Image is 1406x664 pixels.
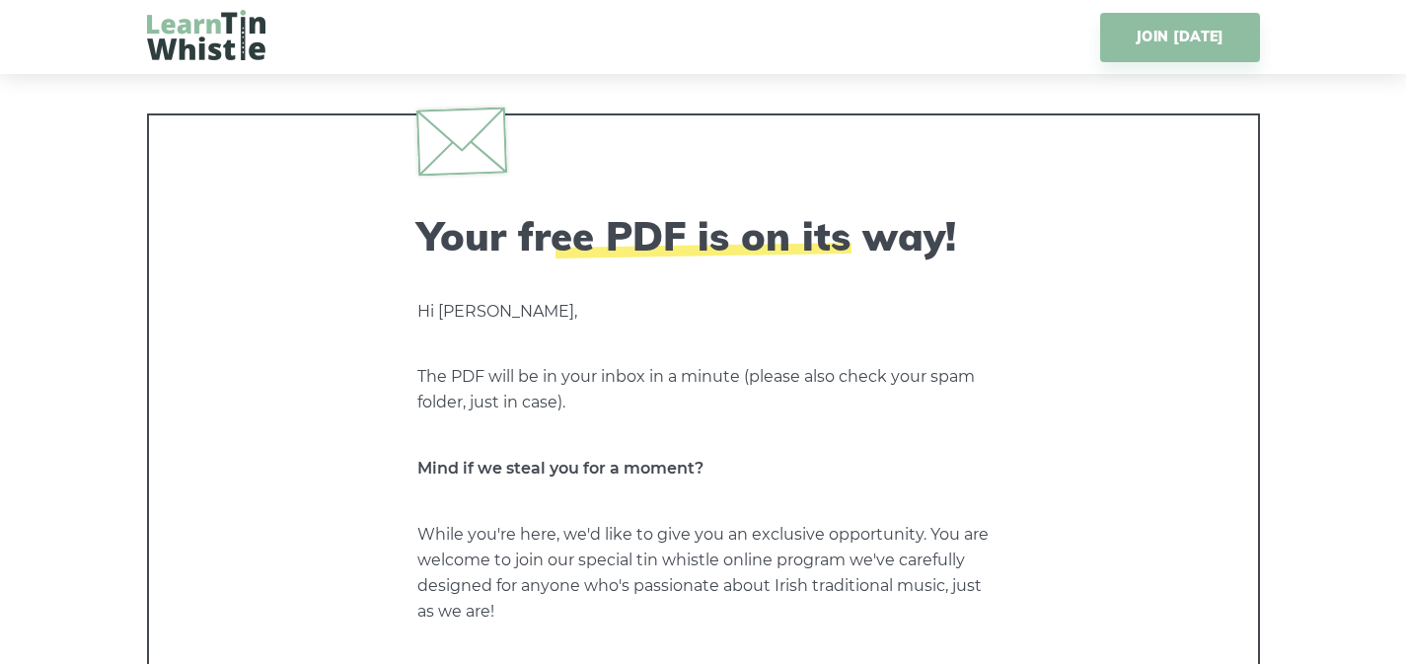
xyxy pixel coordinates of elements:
[417,212,990,259] h2: Your free PDF is on its way!
[147,10,265,60] img: LearnTinWhistle.com
[417,299,990,325] p: Hi [PERSON_NAME],
[417,522,990,625] p: While you're here, we'd like to give you an exclusive opportunity. You are welcome to join our sp...
[415,107,506,176] img: envelope.svg
[417,364,990,415] p: The PDF will be in your inbox in a minute (please also check your spam folder, just in case).
[417,459,703,478] strong: Mind if we steal you for a moment?
[1100,13,1259,62] a: JOIN [DATE]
